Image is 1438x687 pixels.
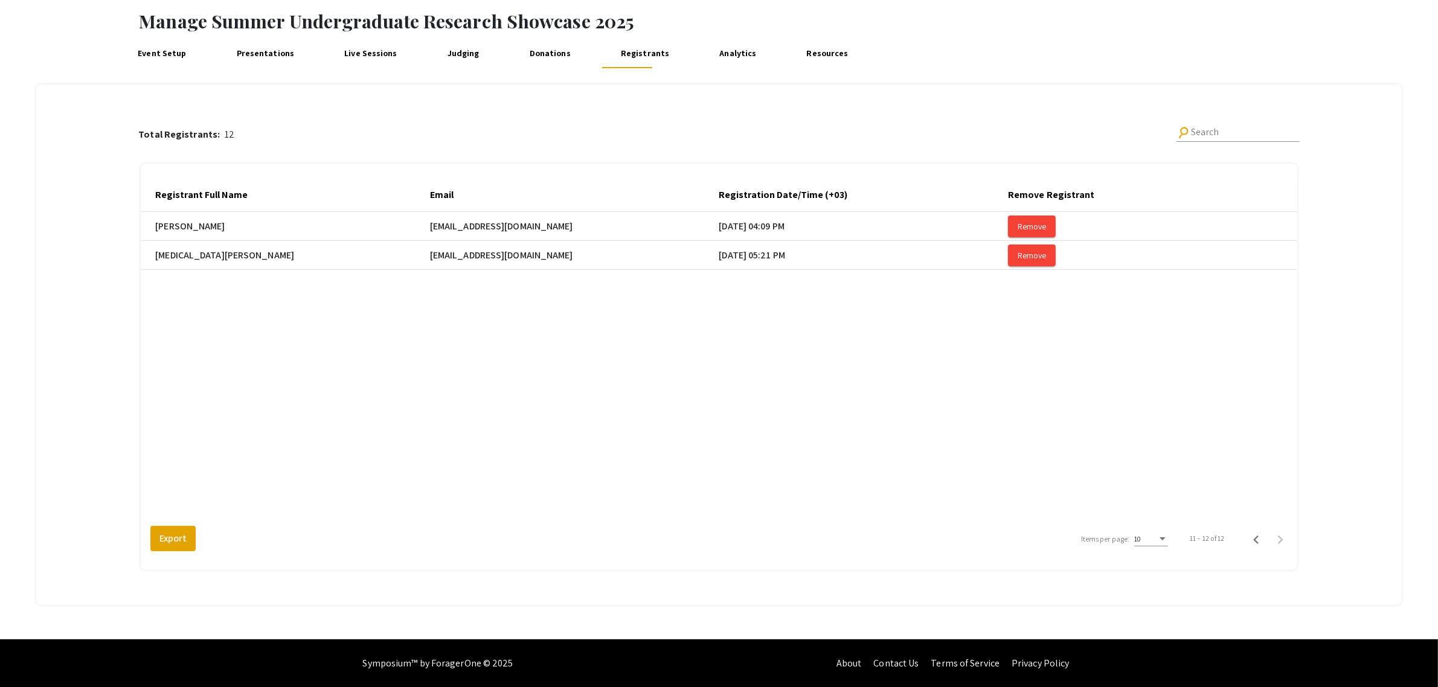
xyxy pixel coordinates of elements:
[1018,221,1046,232] span: Remove
[803,39,852,68] a: Resources
[719,212,1008,241] mat-cell: [DATE] 04:09 PM
[1012,657,1069,669] a: Privacy Policy
[9,633,51,678] iframe: Chat
[1081,534,1130,545] div: Items per page:
[1297,188,1382,202] div: Block Registrant
[1008,178,1297,212] mat-header-cell: Remove Registrant
[719,188,847,202] div: Registration Date/Time (+03)
[1175,124,1192,141] mat-icon: Search
[836,657,862,669] a: About
[1134,534,1141,543] span: 10
[617,39,673,68] a: Registrants
[444,39,483,68] a: Judging
[1268,526,1292,551] button: Next page
[233,39,298,68] a: Presentations
[430,188,454,202] div: Email
[141,241,430,270] mat-cell: [MEDICAL_DATA][PERSON_NAME]
[873,657,919,669] a: Contact Us
[155,188,258,202] div: Registrant Full Name
[1190,533,1224,544] div: 11 – 12 of 12
[1134,535,1168,543] mat-select: Items per page:
[1244,526,1268,551] button: Previous page
[1297,188,1372,202] div: Block Registrant
[1008,244,1056,266] button: Remove
[430,212,719,241] mat-cell: [EMAIL_ADDRESS][DOMAIN_NAME]
[719,188,858,202] div: Registration Date/Time (+03)
[1018,250,1046,261] span: Remove
[430,241,719,270] mat-cell: [EMAIL_ADDRESS][DOMAIN_NAME]
[155,188,248,202] div: Registrant Full Name
[138,127,234,142] div: 12
[716,39,760,68] a: Analytics
[150,526,196,551] button: Export
[139,10,1438,32] h1: Manage Summer Undergraduate Research Showcase 2025
[719,241,1008,270] mat-cell: [DATE] 05:21 PM
[341,39,400,68] a: Live Sessions
[141,212,430,241] mat-cell: [PERSON_NAME]
[430,188,464,202] div: Email
[134,39,190,68] a: Event Setup
[138,127,225,142] p: Total Registrants:
[1008,216,1056,237] button: Remove
[526,39,574,68] a: Donations
[931,657,1000,669] a: Terms of Service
